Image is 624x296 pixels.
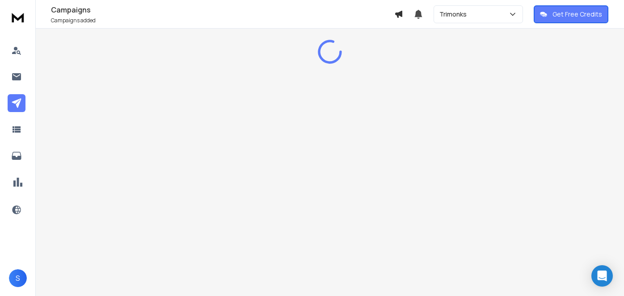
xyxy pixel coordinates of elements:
p: Campaigns added [51,17,394,24]
div: Open Intercom Messenger [591,265,613,287]
h1: Campaigns [51,4,394,15]
img: logo [9,9,27,25]
button: S [9,269,27,287]
p: Get Free Credits [552,10,602,19]
p: Trimonks [439,10,470,19]
button: Get Free Credits [534,5,608,23]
